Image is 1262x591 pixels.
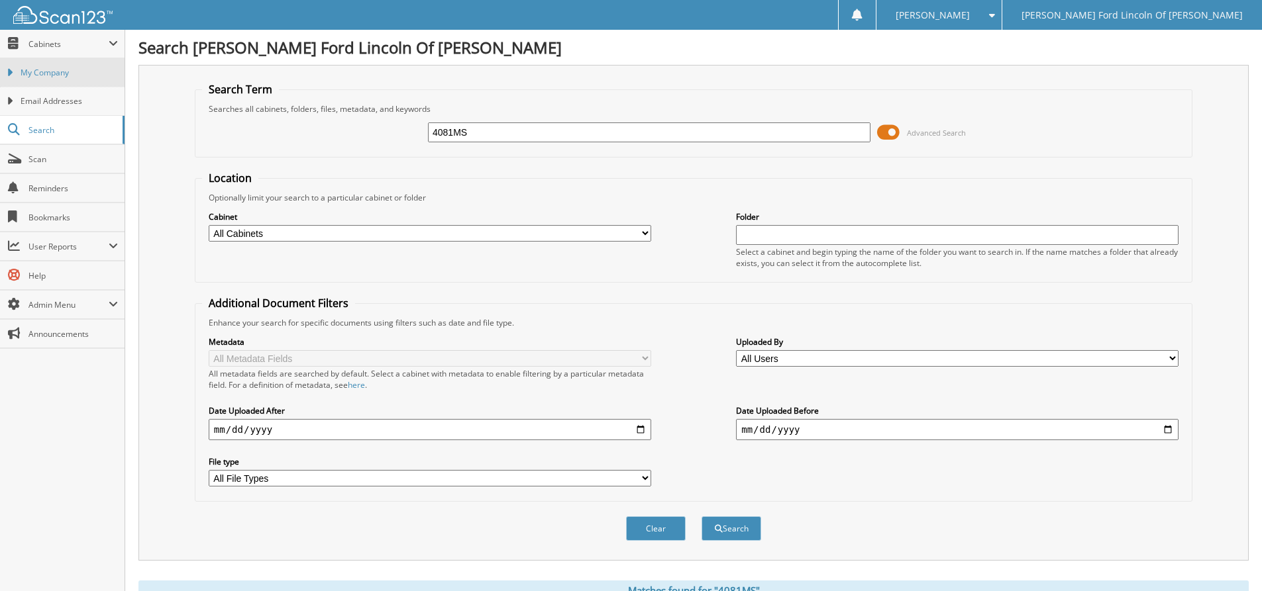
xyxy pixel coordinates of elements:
[28,270,118,281] span: Help
[626,516,686,541] button: Clear
[209,211,651,222] label: Cabinet
[896,11,970,19] span: [PERSON_NAME]
[907,128,966,138] span: Advanced Search
[28,154,118,165] span: Scan
[209,368,651,390] div: All metadata fields are searched by default. Select a cabinet with metadata to enable filtering b...
[28,241,109,252] span: User Reports
[202,192,1185,203] div: Optionally limit your search to a particular cabinet or folder
[736,246,1179,269] div: Select a cabinet and begin typing the name of the folder you want to search in. If the name match...
[702,516,761,541] button: Search
[28,38,109,50] span: Cabinets
[28,124,116,136] span: Search
[28,212,118,223] span: Bookmarks
[736,336,1179,347] label: Uploaded By
[28,183,118,194] span: Reminders
[202,171,258,185] legend: Location
[28,328,118,340] span: Announcements
[202,82,279,97] legend: Search Term
[209,405,651,416] label: Date Uploaded After
[736,211,1179,222] label: Folder
[1022,11,1243,19] span: [PERSON_NAME] Ford Lincoln Of [PERSON_NAME]
[736,405,1179,416] label: Date Uploaded Before
[736,419,1179,440] input: end
[202,103,1185,114] div: Searches all cabinets, folders, files, metadata, and keywords
[202,296,355,310] legend: Additional Document Filters
[209,336,651,347] label: Metadata
[202,317,1185,328] div: Enhance your search for specific documents using filters such as date and file type.
[209,419,651,440] input: start
[209,456,651,467] label: File type
[28,299,109,310] span: Admin Menu
[1196,527,1262,591] iframe: Chat Widget
[13,6,113,24] img: scan123-logo-white.svg
[348,379,365,390] a: here
[21,95,118,107] span: Email Addresses
[138,36,1249,58] h1: Search [PERSON_NAME] Ford Lincoln Of [PERSON_NAME]
[21,67,118,79] span: My Company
